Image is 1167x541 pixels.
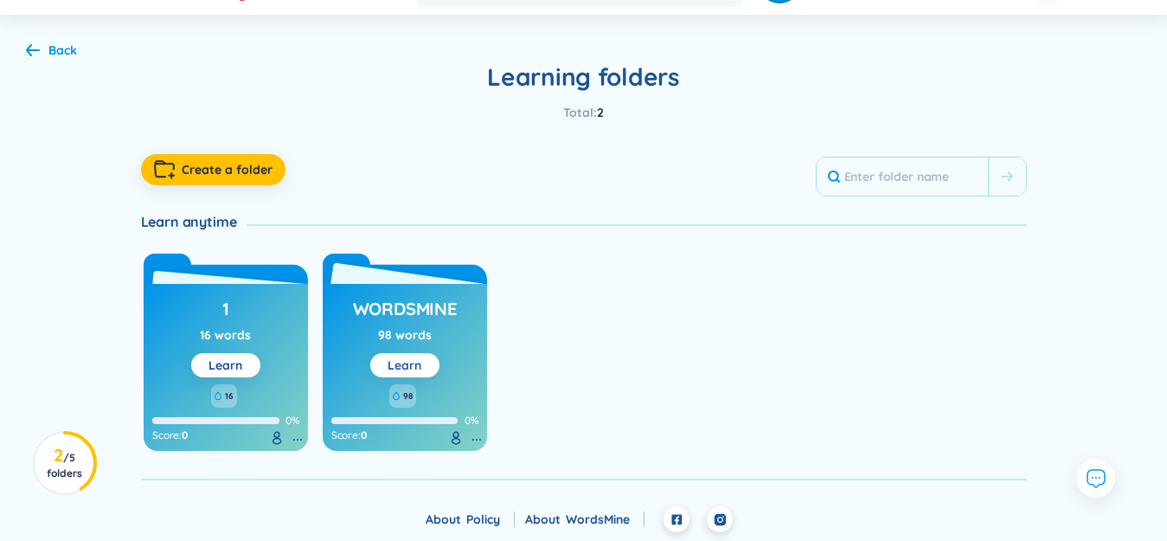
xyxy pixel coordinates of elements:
h2: Learning folders [141,61,1027,93]
span: / 5 folders [47,451,82,480]
span: 98 [403,390,413,403]
div: Back [48,41,77,60]
button: Learn [191,353,260,377]
h3: 2 [45,448,84,480]
a: Policy [466,512,515,527]
span: Total : [563,105,597,120]
input: Enter folder name [817,158,988,196]
div: 16 words [200,325,251,345]
span: Score [152,428,179,442]
a: Learn [388,357,421,373]
button: Learn [370,353,439,377]
button: Create a folder [141,154,285,185]
span: 0 [361,428,367,442]
a: WordsMine [566,512,644,527]
a: 1 [222,293,229,325]
span: 0% [465,414,478,427]
h3: WordsMine [353,297,457,330]
div: 98 words [378,325,432,345]
a: Back [26,44,77,60]
span: Score [331,428,358,442]
span: 2 [597,105,604,120]
div: : [331,428,478,442]
a: Learn [208,357,242,373]
span: 0% [285,414,299,427]
a: WordsMine [353,293,457,325]
div: : [152,428,299,442]
h3: 1 [222,297,229,330]
span: 0 [182,428,188,442]
span: Create a folder [182,161,273,178]
span: 16 [225,390,234,403]
div: About [426,510,515,529]
div: About [525,510,644,529]
div: Learn anytime [141,212,247,231]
